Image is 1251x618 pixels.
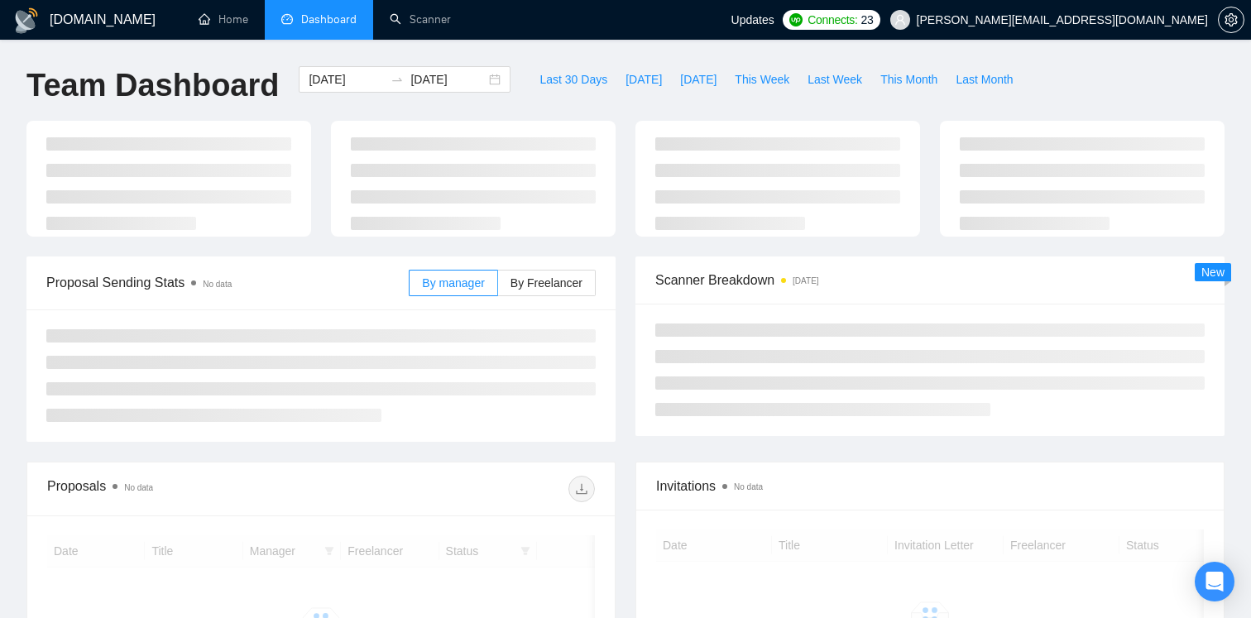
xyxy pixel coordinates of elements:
div: Open Intercom Messenger [1195,562,1234,601]
span: Last Month [956,70,1013,89]
span: [DATE] [680,70,717,89]
span: This Month [880,70,937,89]
span: New [1201,266,1225,279]
button: [DATE] [616,66,671,93]
button: Last Week [798,66,871,93]
a: searchScanner [390,12,451,26]
span: Invitations [656,476,1204,496]
input: Start date [309,70,384,89]
span: setting [1219,13,1244,26]
button: Last 30 Days [530,66,616,93]
time: [DATE] [793,276,818,285]
span: 23 [861,11,874,29]
a: homeHome [199,12,248,26]
button: [DATE] [671,66,726,93]
input: End date [410,70,486,89]
span: [DATE] [625,70,662,89]
img: upwork-logo.png [789,13,803,26]
button: setting [1218,7,1244,33]
button: This Week [726,66,798,93]
span: to [391,73,404,86]
span: Last 30 Days [539,70,607,89]
span: Dashboard [301,12,357,26]
span: By Freelancer [510,276,582,290]
span: Proposal Sending Stats [46,272,409,293]
span: No data [734,482,763,491]
span: Updates [731,13,774,26]
span: No data [203,280,232,289]
span: This Week [735,70,789,89]
span: user [894,14,906,26]
span: Connects: [808,11,857,29]
span: dashboard [281,13,293,25]
div: Proposals [47,476,321,502]
a: setting [1218,13,1244,26]
button: Last Month [947,66,1022,93]
span: swap-right [391,73,404,86]
span: By manager [422,276,484,290]
span: Scanner Breakdown [655,270,1205,290]
span: Last Week [808,70,862,89]
img: logo [13,7,40,34]
h1: Team Dashboard [26,66,279,105]
span: No data [124,483,153,492]
button: This Month [871,66,947,93]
